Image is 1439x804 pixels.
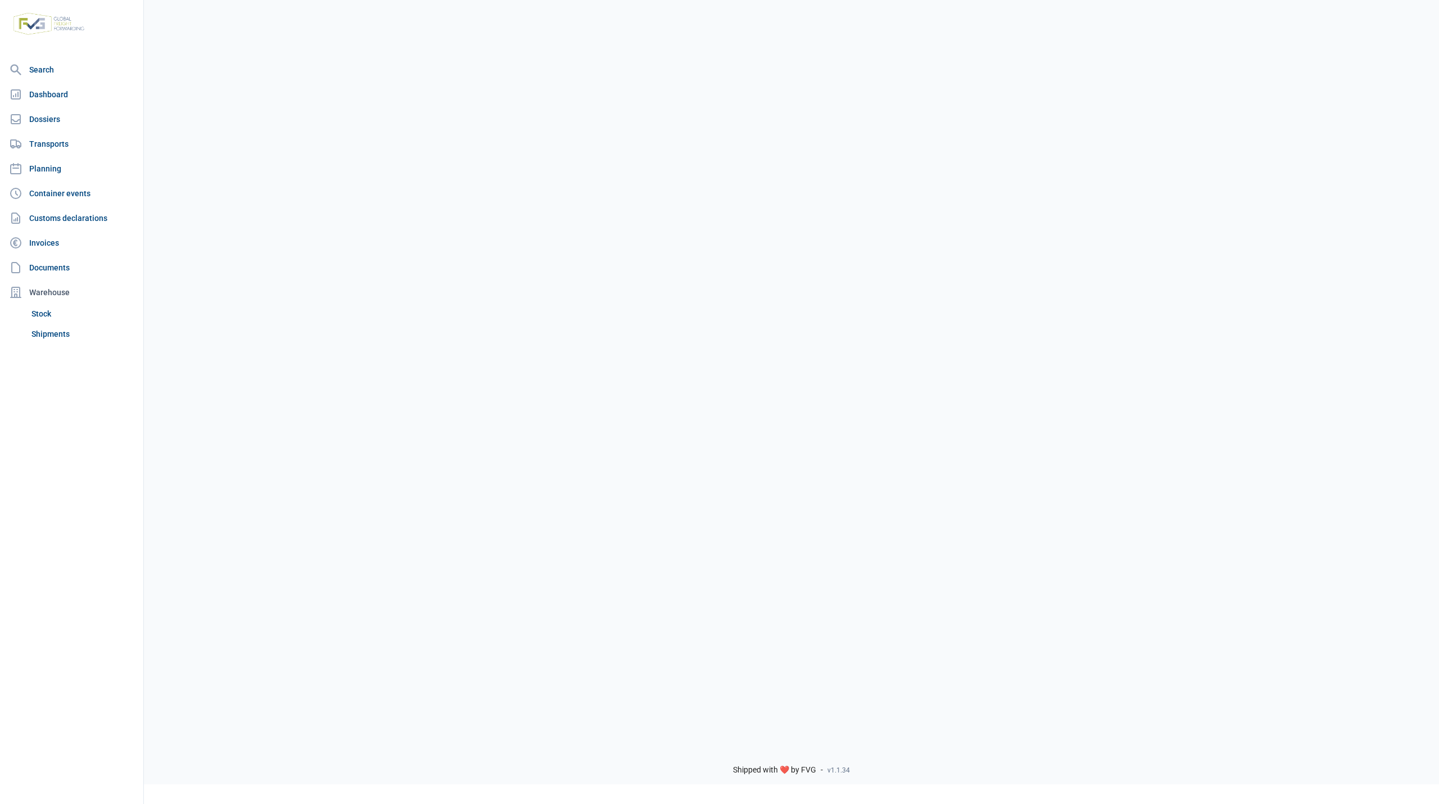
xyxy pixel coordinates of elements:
a: Stock [27,304,139,324]
a: Invoices [4,232,139,254]
span: - [821,765,823,775]
span: Shipped with ❤️ by FVG [733,765,816,775]
a: Transports [4,133,139,155]
a: Search [4,58,139,81]
a: Dossiers [4,108,139,130]
a: Customs declarations [4,207,139,229]
img: FVG - Global freight forwarding [9,8,89,39]
span: v1.1.34 [827,766,850,775]
a: Dashboard [4,83,139,106]
div: Warehouse [4,281,139,304]
a: Documents [4,256,139,279]
a: Container events [4,182,139,205]
a: Planning [4,157,139,180]
a: Shipments [27,324,139,344]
